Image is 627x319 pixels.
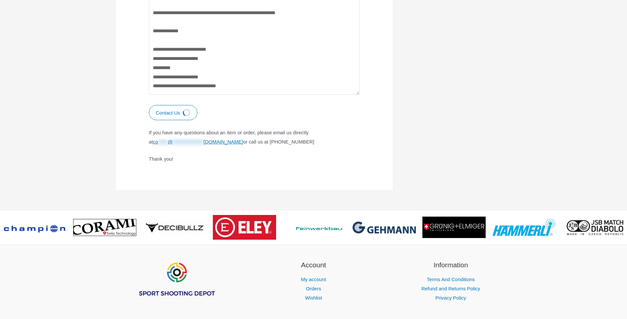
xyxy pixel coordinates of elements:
a: Wishlist [305,295,322,301]
aside: Footer Widget 2 [253,260,374,303]
a: Terms And Conditions [427,277,475,282]
span: This contact has been encoded by Anti-Spam by CleanTalk. Click to decode. To finish the decoding ... [153,139,243,145]
a: My account [301,277,326,282]
a: Refund and Returns Policy [421,286,480,291]
a: Privacy Policy [435,295,466,301]
h2: Account [253,260,374,270]
aside: Footer Widget 1 [116,260,237,313]
button: Contact Us [149,105,198,120]
nav: Information [390,275,511,303]
aside: Footer Widget 3 [390,260,511,303]
a: Orders [306,286,321,291]
p: If you have any questions about an item or order, please email us directly at or call us at [PHON... [149,128,360,146]
nav: Account [253,275,374,303]
h2: Information [390,260,511,270]
p: Thank you! [149,154,360,164]
img: brand logo [213,215,276,240]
